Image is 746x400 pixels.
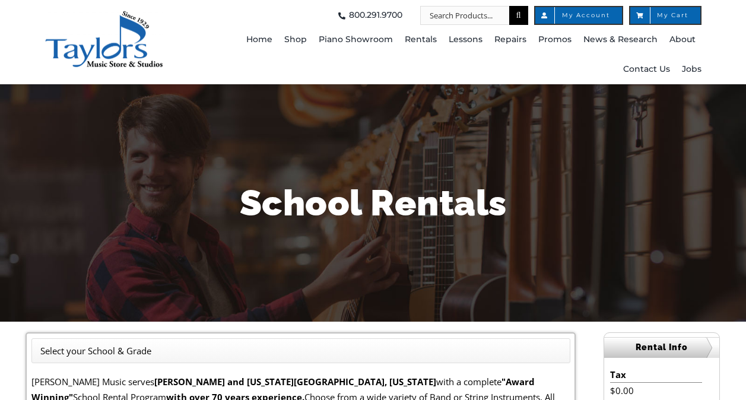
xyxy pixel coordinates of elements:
span: Contact Us [623,60,670,79]
span: Rentals [405,30,437,49]
span: Shop [284,30,307,49]
a: Promos [538,25,572,55]
a: taylors-music-store-west-chester [45,9,163,21]
span: 800.291.9700 [349,6,402,25]
span: Home [246,30,272,49]
a: News & Research [583,25,658,55]
a: Shop [284,25,307,55]
span: News & Research [583,30,658,49]
li: Tax [610,367,702,383]
a: Home [246,25,272,55]
span: My Cart [642,12,688,18]
span: Jobs [682,60,701,79]
a: Piano Showroom [319,25,393,55]
li: $0.00 [610,383,702,398]
a: Repairs [494,25,526,55]
span: Lessons [449,30,482,49]
h1: School Rentals [26,178,720,228]
span: Repairs [494,30,526,49]
a: Lessons [449,25,482,55]
span: Promos [538,30,572,49]
a: 800.291.9700 [335,6,402,25]
a: My Cart [629,6,701,25]
a: Rentals [405,25,437,55]
h2: Rental Info [604,337,719,358]
span: About [669,30,696,49]
a: Contact Us [623,55,670,84]
input: Search [509,6,528,25]
span: Piano Showroom [319,30,393,49]
span: My Account [547,12,610,18]
a: My Account [534,6,623,25]
strong: [PERSON_NAME] and [US_STATE][GEOGRAPHIC_DATA], [US_STATE] [154,376,436,388]
input: Search Products... [420,6,509,25]
a: About [669,25,696,55]
nav: Top Right [215,6,701,25]
a: Jobs [682,55,701,84]
nav: Main Menu [215,25,701,84]
li: Select your School & Grade [40,343,151,358]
